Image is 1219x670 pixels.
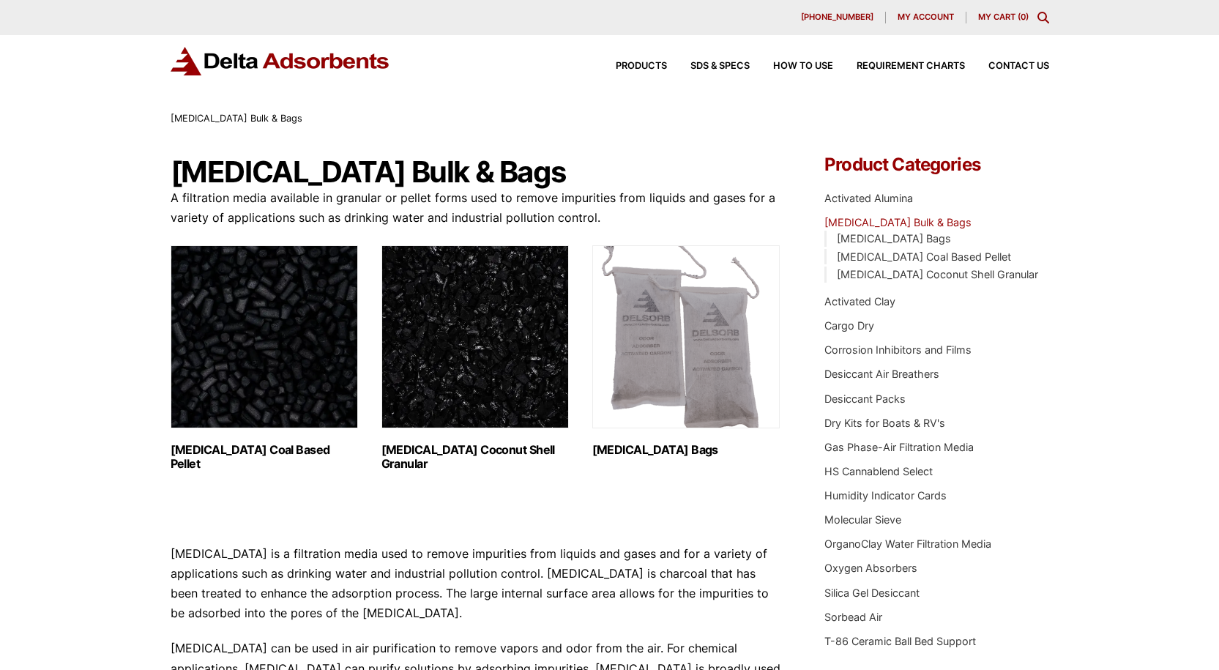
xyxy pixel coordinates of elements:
[750,62,833,71] a: How to Use
[171,245,358,428] img: Activated Carbon Coal Based Pellet
[886,12,966,23] a: My account
[690,62,750,71] span: SDS & SPECS
[789,12,886,23] a: [PHONE_NUMBER]
[824,562,917,574] a: Oxygen Absorbers
[978,12,1029,22] a: My Cart (0)
[837,232,951,245] a: [MEDICAL_DATA] Bags
[1021,12,1026,22] span: 0
[171,443,358,471] h2: [MEDICAL_DATA] Coal Based Pellet
[857,62,965,71] span: Requirement Charts
[824,635,976,647] a: T-86 Ceramic Ball Bed Support
[171,544,781,624] p: [MEDICAL_DATA] is a filtration media used to remove impurities from liquids and gases and for a v...
[824,489,947,502] a: Humidity Indicator Cards
[592,245,780,428] img: Activated Carbon Bags
[171,47,390,75] img: Delta Adsorbents
[824,587,920,599] a: Silica Gel Desiccant
[773,62,833,71] span: How to Use
[824,319,874,332] a: Cargo Dry
[833,62,965,71] a: Requirement Charts
[824,441,974,453] a: Gas Phase-Air Filtration Media
[988,62,1049,71] span: Contact Us
[965,62,1049,71] a: Contact Us
[592,245,780,457] a: Visit product category Activated Carbon Bags
[381,245,569,471] a: Visit product category Activated Carbon Coconut Shell Granular
[837,268,1038,280] a: [MEDICAL_DATA] Coconut Shell Granular
[592,62,667,71] a: Products
[824,392,906,405] a: Desiccant Packs
[824,343,972,356] a: Corrosion Inhibitors and Films
[824,192,913,204] a: Activated Alumina
[171,113,302,124] span: [MEDICAL_DATA] Bulk & Bags
[824,611,882,623] a: Sorbead Air
[381,443,569,471] h2: [MEDICAL_DATA] Coconut Shell Granular
[824,295,895,308] a: Activated Clay
[801,13,873,21] span: [PHONE_NUMBER]
[1037,12,1049,23] div: Toggle Modal Content
[824,465,933,477] a: HS Cannablend Select
[824,417,945,429] a: Dry Kits for Boats & RV's
[824,513,901,526] a: Molecular Sieve
[898,13,954,21] span: My account
[171,245,358,471] a: Visit product category Activated Carbon Coal Based Pellet
[824,216,972,228] a: [MEDICAL_DATA] Bulk & Bags
[171,156,781,188] h1: [MEDICAL_DATA] Bulk & Bags
[824,537,991,550] a: OrganoClay Water Filtration Media
[667,62,750,71] a: SDS & SPECS
[592,443,780,457] h2: [MEDICAL_DATA] Bags
[837,250,1011,263] a: [MEDICAL_DATA] Coal Based Pellet
[616,62,667,71] span: Products
[171,188,781,228] p: A filtration media available in granular or pellet forms used to remove impurities from liquids a...
[824,156,1048,174] h4: Product Categories
[824,368,939,380] a: Desiccant Air Breathers
[381,245,569,428] img: Activated Carbon Coconut Shell Granular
